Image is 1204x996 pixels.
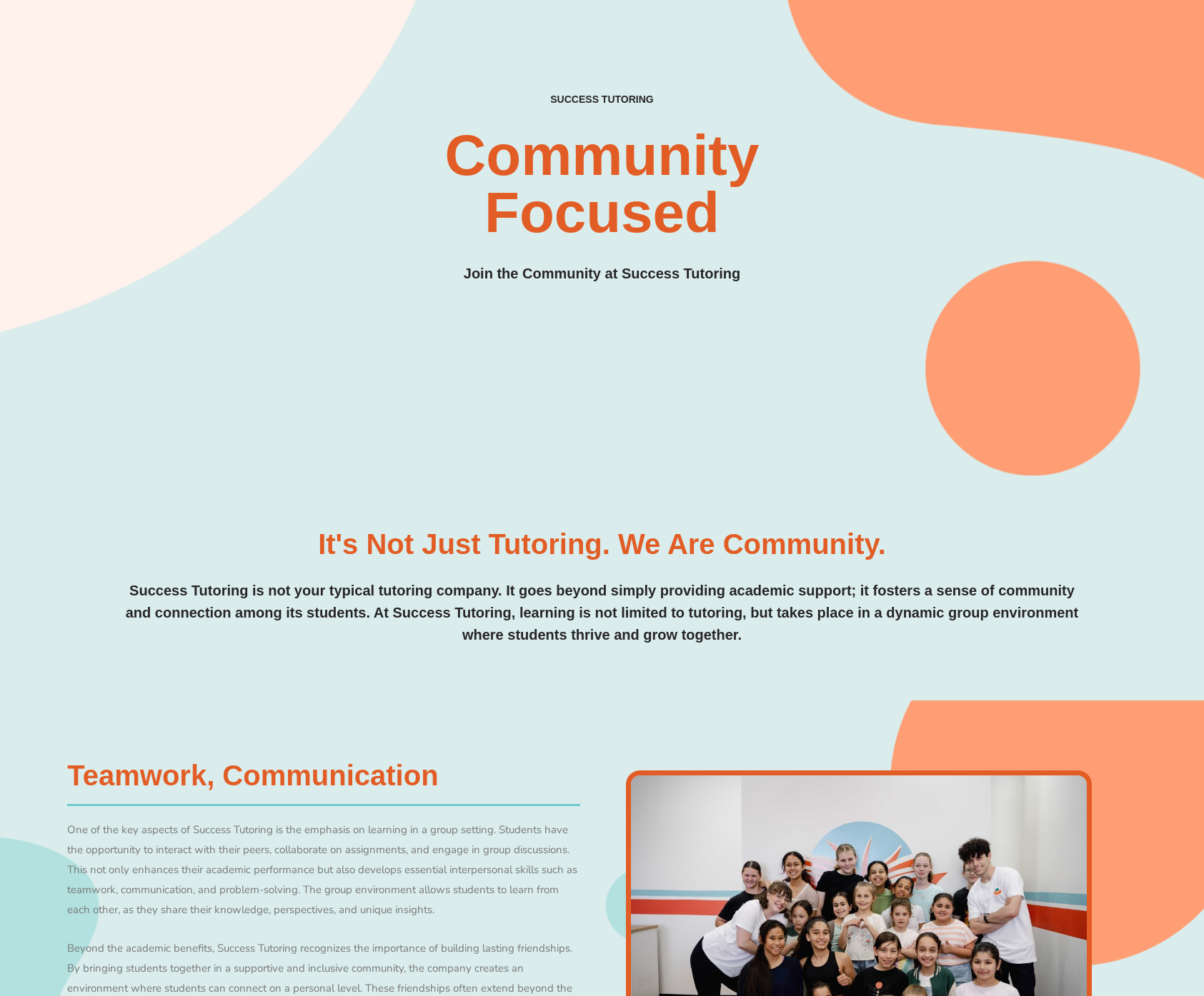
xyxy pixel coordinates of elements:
h3: Join the Community at Success Tutoring [464,263,740,285]
p: One of the key aspects of Success Tutoring is the emphasis on learning in a group setting. Studen... [67,820,580,920]
h2: Community Focused [357,127,847,241]
iframe: Chat Widget [959,835,1204,996]
h4: SUCCESS TUTORING​ [442,94,762,106]
h3: It's Not Just Tutoring. We are Community. [318,530,886,558]
h3: Teamwork, Communication [67,761,580,790]
p: Success Tutoring is not your typical tutoring company. It goes beyond simply providing academic s... [125,580,1079,646]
